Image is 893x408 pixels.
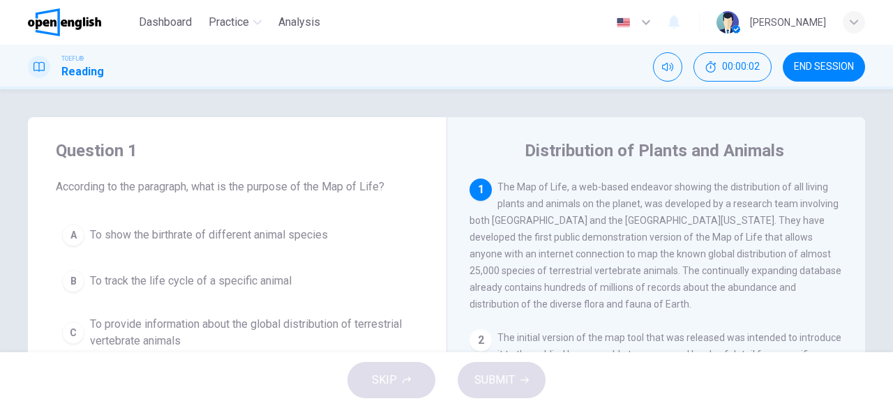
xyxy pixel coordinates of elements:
[90,316,412,349] span: To provide information about the global distribution of terrestrial vertebrate animals
[716,11,739,33] img: Profile picture
[693,52,772,82] div: Hide
[56,218,419,252] button: ATo show the birthrate of different animal species
[470,181,841,310] span: The Map of Life, a web-based endeavor showing the distribution of all living plants and animals o...
[470,329,492,352] div: 2
[61,54,84,63] span: TOEFL®
[28,8,133,36] a: OpenEnglish logo
[90,273,292,289] span: To track the life cycle of a specific animal
[209,14,249,31] span: Practice
[90,227,328,243] span: To show the birthrate of different animal species
[56,264,419,299] button: BTo track the life cycle of a specific animal
[783,52,865,82] button: END SESSION
[525,139,784,162] h4: Distribution of Plants and Animals
[139,14,192,31] span: Dashboard
[653,52,682,82] div: Mute
[62,270,84,292] div: B
[794,61,854,73] span: END SESSION
[615,17,632,28] img: en
[62,322,84,344] div: C
[750,14,826,31] div: [PERSON_NAME]
[56,179,419,195] span: According to the paragraph, what is the purpose of the Map of Life?
[470,179,492,201] div: 1
[278,14,320,31] span: Analysis
[62,224,84,246] div: A
[273,10,326,35] button: Analysis
[203,10,267,35] button: Practice
[61,63,104,80] h1: Reading
[722,61,760,73] span: 00:00:02
[56,310,419,356] button: CTo provide information about the global distribution of terrestrial vertebrate animals
[693,52,772,82] button: 00:00:02
[133,10,197,35] button: Dashboard
[56,139,419,162] h4: Question 1
[28,8,101,36] img: OpenEnglish logo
